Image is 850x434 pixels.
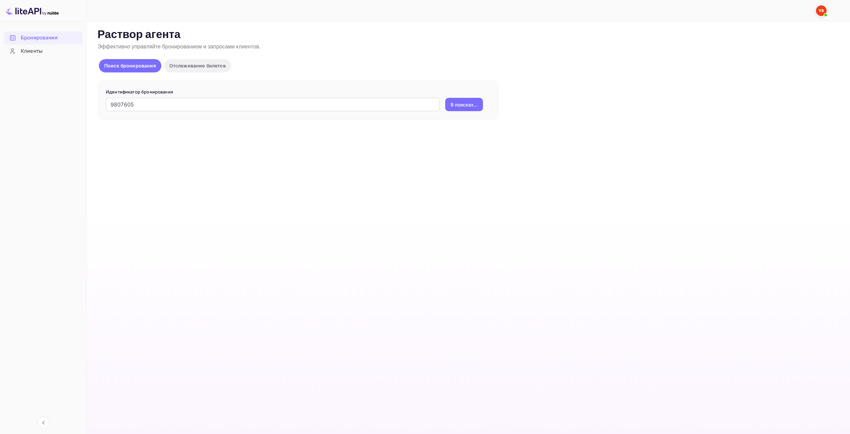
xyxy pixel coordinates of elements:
ya-tr-span: Бронирования [21,34,57,42]
div: Клиенты [4,45,82,58]
ya-tr-span: Отслеживание билетов [169,63,226,68]
ya-tr-span: Поиск бронирования [104,63,156,68]
ya-tr-span: Эффективно управляйте бронированием и запросами клиентов. [98,43,261,50]
button: Свернуть навигацию [37,417,49,429]
img: Служба Поддержки Яндекса [816,5,827,16]
ya-tr-span: Клиенты [21,47,42,55]
a: Бронирования [4,31,82,44]
ya-tr-span: Раствор агента [98,28,181,42]
input: Введите идентификатор бронирования (например, 63782194) [106,98,440,111]
a: Клиенты [4,45,82,57]
ya-tr-span: В поисках... [451,101,478,108]
ya-tr-span: Идентификатор бронирования [106,89,173,94]
button: В поисках... [445,98,483,111]
img: Логотип LiteAPI [5,5,59,16]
